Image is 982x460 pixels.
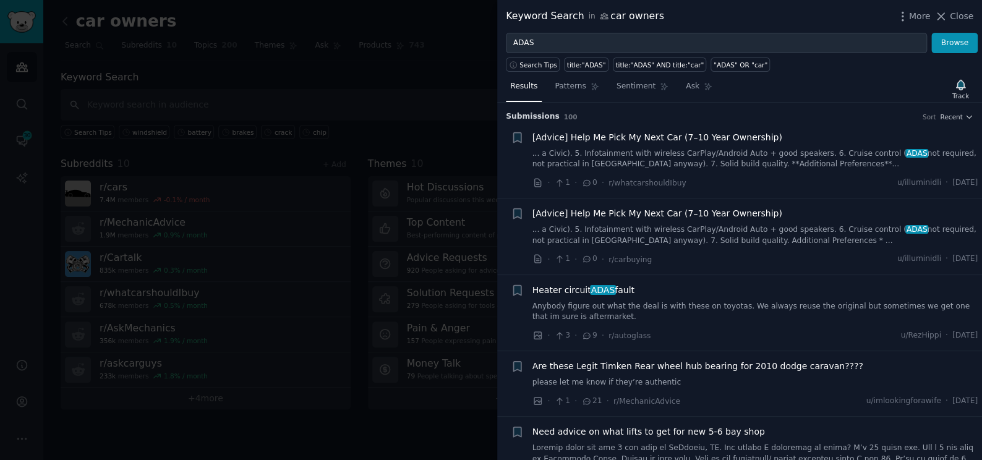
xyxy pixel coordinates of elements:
div: Keyword Search car owners [506,9,664,24]
span: · [574,253,577,266]
span: 100 [564,113,578,121]
span: in [588,11,595,22]
span: · [574,176,577,189]
span: 1 [554,396,570,407]
span: Results [510,81,537,92]
a: [Advice] Help Me Pick My Next Car (7–10 Year Ownership) [532,207,782,220]
button: Search Tips [506,57,560,72]
span: · [946,396,948,407]
button: Track [948,76,973,102]
span: 0 [581,253,597,265]
a: Patterns [550,77,603,102]
span: u/illuminidli [897,253,941,265]
a: ... a Civic). 5. Infotainment with wireless CarPlay/Android Auto + good speakers. 6. Cruise contr... [532,148,978,170]
a: Ask [681,77,717,102]
a: Need advice on what lifts to get for new 5-6 bay shop [532,425,765,438]
span: r/MechanicAdvice [613,397,680,406]
a: Are these Legit Timken Rear wheel hub bearing for 2010 dodge caravan???? [532,360,863,373]
span: · [602,329,604,342]
a: please let me know if they’re authentic [532,377,978,388]
span: [DATE] [952,396,978,407]
span: · [574,329,577,342]
span: 3 [554,330,570,341]
span: · [946,253,948,265]
button: Browse [931,33,978,54]
div: Track [952,92,969,100]
a: title:"ADAS" [564,57,608,72]
span: ADAS [905,225,928,234]
input: Try a keyword related to your business [506,33,927,54]
span: Submission s [506,111,560,122]
span: [DATE] [952,253,978,265]
span: ADAS [590,285,616,295]
span: · [547,394,550,407]
a: ... a Civic). 5. Infotainment with wireless CarPlay/Android Auto + good speakers. 6. Cruise contr... [532,224,978,246]
span: r/carbuying [608,255,652,264]
div: Sort [923,113,936,121]
button: Close [934,10,973,23]
a: Results [506,77,542,102]
a: "ADAS" OR "car" [711,57,770,72]
button: More [896,10,931,23]
span: Ask [686,81,699,92]
span: ADAS [905,149,928,158]
a: [Advice] Help Me Pick My Next Car (7–10 Year Ownership) [532,131,782,144]
span: r/whatcarshouldIbuy [608,179,686,187]
span: · [946,330,948,341]
span: 21 [581,396,602,407]
a: Heater circuitADASfault [532,284,634,297]
span: · [946,177,948,189]
span: 9 [581,330,597,341]
span: · [547,176,550,189]
a: title:"ADAS" AND title:"car" [613,57,707,72]
span: Recent [940,113,962,121]
span: [DATE] [952,330,978,341]
div: "ADAS" OR "car" [714,61,767,69]
span: u/imlookingforawife [866,396,941,407]
span: · [574,394,577,407]
div: title:"ADAS" AND title:"car" [615,61,704,69]
a: Sentiment [612,77,673,102]
span: Sentiment [617,81,655,92]
span: · [602,253,604,266]
span: More [909,10,931,23]
div: title:"ADAS" [567,61,606,69]
span: · [602,176,604,189]
span: Heater circuit fault [532,284,634,297]
span: Close [950,10,973,23]
span: r/autoglass [608,331,651,340]
button: Recent [940,113,973,121]
span: Patterns [555,81,586,92]
span: u/illuminidli [897,177,941,189]
a: Anybody figure out what the deal is with these on toyotas. We always reuse the original but somet... [532,301,978,323]
span: Search Tips [519,61,557,69]
span: 1 [554,253,570,265]
span: 1 [554,177,570,189]
span: u/RezHippi [900,330,941,341]
span: 0 [581,177,597,189]
span: [DATE] [952,177,978,189]
span: · [547,253,550,266]
span: · [547,329,550,342]
span: · [606,394,608,407]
